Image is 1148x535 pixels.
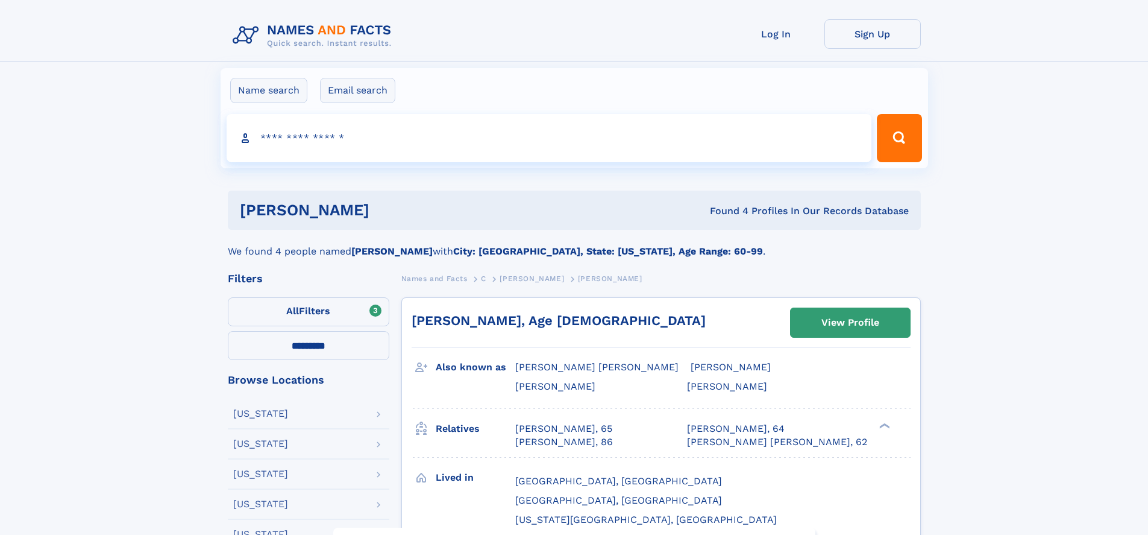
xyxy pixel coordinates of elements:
[515,495,722,506] span: [GEOGRAPHIC_DATA], [GEOGRAPHIC_DATA]
[286,305,299,317] span: All
[412,313,706,328] a: [PERSON_NAME], Age [DEMOGRAPHIC_DATA]
[233,409,288,419] div: [US_STATE]
[228,19,401,52] img: Logo Names and Facts
[230,78,307,103] label: Name search
[481,274,486,283] span: C
[436,467,515,488] h3: Lived in
[539,204,909,218] div: Found 4 Profiles In Our Records Database
[233,439,288,449] div: [US_STATE]
[401,271,468,286] a: Names and Facts
[824,19,921,49] a: Sign Up
[515,361,679,373] span: [PERSON_NAME] [PERSON_NAME]
[436,419,515,439] h3: Relatives
[228,273,389,284] div: Filters
[515,475,722,487] span: [GEOGRAPHIC_DATA], [GEOGRAPHIC_DATA]
[515,381,595,392] span: [PERSON_NAME]
[240,203,540,218] h1: [PERSON_NAME]
[578,274,642,283] span: [PERSON_NAME]
[351,245,433,257] b: [PERSON_NAME]
[500,271,564,286] a: [PERSON_NAME]
[515,435,613,449] a: [PERSON_NAME], 86
[877,114,921,162] button: Search Button
[687,422,785,435] a: [PERSON_NAME], 64
[228,297,389,326] label: Filters
[453,245,763,257] b: City: [GEOGRAPHIC_DATA], State: [US_STATE], Age Range: 60-99
[500,274,564,283] span: [PERSON_NAME]
[320,78,395,103] label: Email search
[233,469,288,479] div: [US_STATE]
[791,308,910,337] a: View Profile
[687,435,867,449] a: [PERSON_NAME] [PERSON_NAME], 62
[228,375,389,385] div: Browse Locations
[436,357,515,378] h3: Also known as
[687,381,767,392] span: [PERSON_NAME]
[227,114,872,162] input: search input
[728,19,824,49] a: Log In
[515,422,612,435] a: [PERSON_NAME], 65
[228,230,921,259] div: We found 4 people named with .
[691,361,771,373] span: [PERSON_NAME]
[876,422,891,429] div: ❯
[233,499,288,509] div: [US_STATE]
[515,514,777,525] span: [US_STATE][GEOGRAPHIC_DATA], [GEOGRAPHIC_DATA]
[481,271,486,286] a: C
[821,309,879,337] div: View Profile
